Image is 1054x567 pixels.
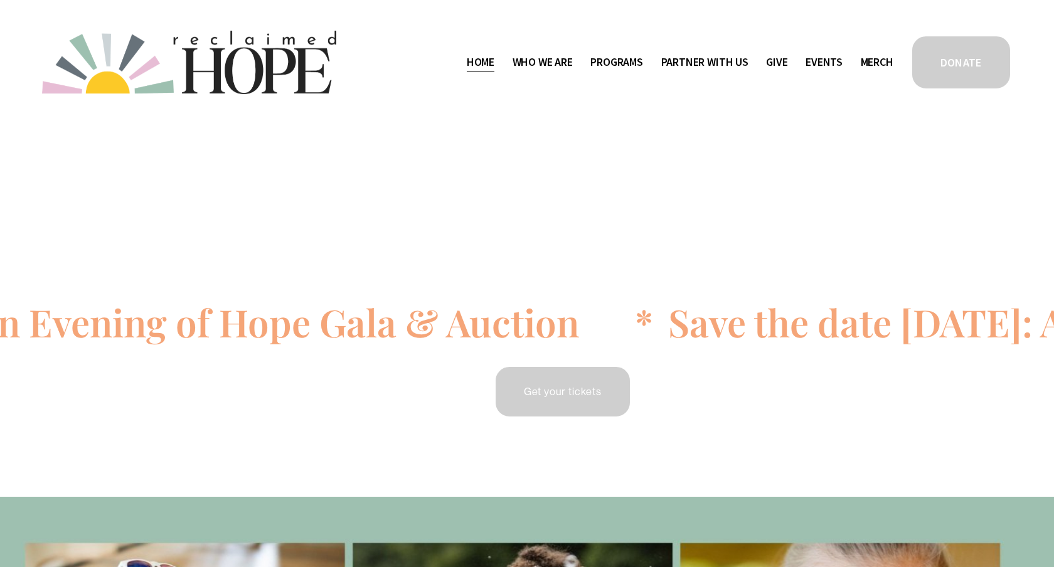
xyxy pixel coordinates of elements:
span: Who We Are [513,53,573,72]
a: Give [766,52,787,72]
span: Programs [590,53,643,72]
a: folder dropdown [661,52,748,72]
a: Merch [861,52,893,72]
a: folder dropdown [590,52,643,72]
a: folder dropdown [513,52,573,72]
a: Home [467,52,494,72]
img: Reclaimed Hope Initiative [42,31,336,94]
a: Get your tickets [494,365,632,418]
span: Partner With Us [661,53,748,72]
a: DONATE [910,34,1012,90]
a: Events [806,52,843,72]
